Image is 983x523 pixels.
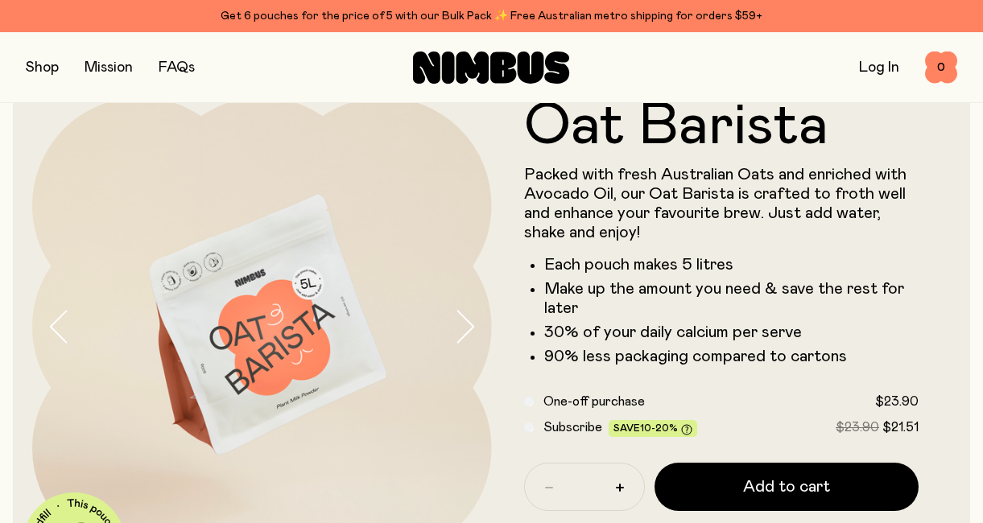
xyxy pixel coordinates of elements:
[524,165,919,242] p: Packed with fresh Australian Oats and enriched with Avocado Oil, our Oat Barista is crafted to fr...
[613,423,692,435] span: Save
[544,279,919,318] li: Make up the amount you need & save the rest for later
[875,395,919,408] span: $23.90
[159,60,195,75] a: FAQs
[925,51,957,84] button: 0
[543,395,645,408] span: One-off purchase
[640,423,678,433] span: 10-20%
[544,347,919,366] li: 90% less packaging compared to cartons
[85,60,133,75] a: Mission
[882,421,919,434] span: $21.51
[543,421,602,434] span: Subscribe
[859,60,899,75] a: Log In
[836,421,879,434] span: $23.90
[544,323,919,342] li: 30% of your daily calcium per serve
[655,463,919,511] button: Add to cart
[743,476,830,498] span: Add to cart
[26,6,957,26] div: Get 6 pouches for the price of 5 with our Bulk Pack ✨ Free Australian metro shipping for orders $59+
[544,255,919,274] li: Each pouch makes 5 litres
[524,97,919,155] h1: Oat Barista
